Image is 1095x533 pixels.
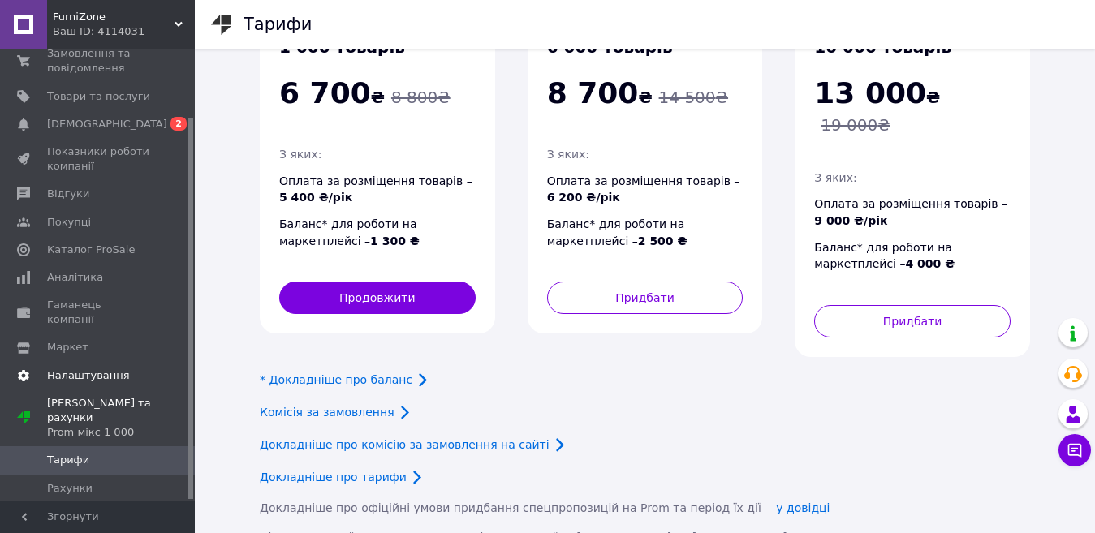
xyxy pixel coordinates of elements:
[814,305,1011,337] button: Придбати
[53,10,175,24] span: FurniZone
[547,148,589,161] span: З яких:
[260,373,412,386] a: * Докладніше про баланс
[47,298,150,327] span: Гаманець компанії
[47,270,103,285] span: Аналітика
[47,215,91,230] span: Покупці
[47,144,150,174] span: Показники роботи компанії
[260,471,407,484] a: Докладніше про тарифи
[279,148,321,161] span: З яких:
[47,243,135,257] span: Каталог ProSale
[47,117,167,131] span: [DEMOGRAPHIC_DATA]
[47,396,195,441] span: [PERSON_NAME] та рахунки
[814,241,955,271] span: Баланс* для роботи на маркетплейсі –
[814,76,926,110] span: 13 000
[260,501,830,514] span: Докладніше про офіційні умови придбання спецпропозицій на Prom та період їх дії —
[814,88,940,107] span: ₴
[814,171,856,184] span: З яких:
[814,197,1007,227] span: Оплата за розміщення товарів –
[47,46,150,75] span: Замовлення та повідомлення
[279,174,472,204] span: Оплата за розміщення товарів –
[638,234,688,247] span: 2 500 ₴
[260,406,394,419] a: Комісія за замовлення
[244,15,312,34] h1: Тарифи
[53,24,195,39] div: Ваш ID: 4114031
[47,340,88,355] span: Маркет
[905,257,955,270] span: 4 000 ₴
[279,217,420,247] span: Баланс* для роботи на маркетплейсі –
[260,438,550,451] a: Докладніше про комісію за замовлення на сайті
[547,76,639,110] span: 8 700
[47,368,130,383] span: Налаштування
[821,115,890,135] span: 19 000 ₴
[547,282,744,314] button: Придбати
[279,76,371,110] span: 6 700
[279,191,352,204] span: 5 400 ₴/рік
[279,88,385,107] span: ₴
[47,453,89,467] span: Тарифи
[47,481,93,496] span: Рахунки
[47,187,89,201] span: Відгуки
[776,501,830,514] a: у довідці
[547,174,740,204] span: Оплата за розміщення товарів –
[47,425,195,440] div: Prom мікс 1 000
[279,282,476,314] button: Продовжити
[547,88,653,107] span: ₴
[814,214,887,227] span: 9 000 ₴/рік
[47,89,150,104] span: Товари та послуги
[659,88,728,107] span: 14 500 ₴
[547,191,620,204] span: 6 200 ₴/рік
[547,217,688,247] span: Баланс* для роботи на маркетплейсі –
[170,117,187,131] span: 2
[1058,434,1091,466] button: Чат з покупцем
[391,88,451,107] span: 8 800 ₴
[370,234,420,247] span: 1 300 ₴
